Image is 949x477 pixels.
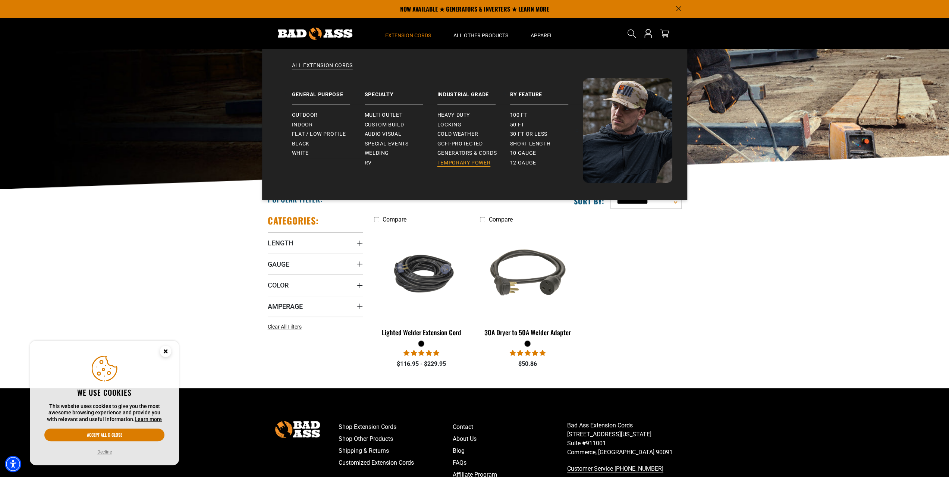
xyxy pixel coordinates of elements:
a: Special Events [365,139,437,149]
p: Bad Ass Extension Cords [STREET_ADDRESS][US_STATE] Suite #911001 Commerce, [GEOGRAPHIC_DATA] 90091 [567,421,682,457]
span: Extension Cords [385,32,431,39]
a: 50 ft [510,120,583,130]
a: Shipping & Returns [339,445,453,457]
a: Outdoor [292,110,365,120]
span: GCFI-Protected [437,141,483,147]
span: 5.00 stars [403,349,439,357]
a: Flat / Low Profile [292,129,365,139]
summary: Amperage [268,296,363,317]
span: Special Events [365,141,409,147]
span: Welding [365,150,389,157]
a: Welding [365,148,437,158]
a: Heavy-Duty [437,110,510,120]
a: Indoor [292,120,365,130]
a: Cold Weather [437,129,510,139]
span: Clear All Filters [268,324,302,330]
span: Length [268,239,293,247]
label: Sort by: [574,196,604,206]
img: black [481,230,575,316]
summary: Length [268,232,363,253]
span: Compare [488,216,512,223]
span: 12 gauge [510,160,536,166]
img: Bad Ass Extension Cords [583,78,672,183]
a: black Lighted Welder Extension Cord [374,227,469,340]
div: Lighted Welder Extension Cord [374,329,469,336]
a: Shop Other Products [339,433,453,445]
a: FAQs [453,457,567,469]
span: Audio Visual [365,131,402,138]
img: Bad Ass Extension Cords [278,28,352,40]
a: Open this option [642,18,654,49]
div: $116.95 - $229.95 [374,360,469,368]
span: White [292,150,309,157]
img: Bad Ass Extension Cords [275,421,320,438]
a: Shop Extension Cords [339,421,453,433]
a: Blog [453,445,567,457]
a: Multi-Outlet [365,110,437,120]
span: Color [268,281,289,289]
h2: Popular Filter: [268,194,323,204]
a: Generators & Cords [437,148,510,158]
a: Locking [437,120,510,130]
a: Short Length [510,139,583,149]
button: Accept all & close [44,429,164,441]
a: cart [659,29,670,38]
a: Industrial Grade [437,78,510,104]
button: Close this option [152,341,179,364]
a: All Extension Cords [277,62,672,78]
summary: Search [626,28,638,40]
a: Audio Visual [365,129,437,139]
span: 10 gauge [510,150,536,157]
button: Decline [95,448,114,456]
a: 12 gauge [510,158,583,168]
a: Specialty [365,78,437,104]
summary: All Other Products [442,18,519,49]
a: 10 gauge [510,148,583,158]
span: Amperage [268,302,303,311]
a: Clear All Filters [268,323,305,331]
aside: Cookie Consent [30,341,179,465]
summary: Color [268,274,363,295]
span: 5.00 stars [510,349,546,357]
div: 30A Dryer to 50A Welder Adapter [480,329,575,336]
span: All Other Products [453,32,508,39]
h2: Categories: [268,215,319,226]
div: Accessibility Menu [5,456,21,472]
a: Custom Build [365,120,437,130]
span: Short Length [510,141,551,147]
a: black 30A Dryer to 50A Welder Adapter [480,227,575,340]
span: Custom Build [365,122,404,128]
span: 50 ft [510,122,524,128]
a: This website uses cookies to give you the most awesome browsing experience and provide you with r... [135,416,162,422]
a: RV [365,158,437,168]
span: Indoor [292,122,313,128]
span: Gauge [268,260,289,269]
a: GCFI-Protected [437,139,510,149]
span: 30 ft or less [510,131,547,138]
div: $50.86 [480,360,575,368]
a: Contact [453,421,567,433]
span: RV [365,160,372,166]
summary: Apparel [519,18,564,49]
a: Customized Extension Cords [339,457,453,469]
a: About Us [453,433,567,445]
a: Black [292,139,365,149]
span: Cold Weather [437,131,478,138]
a: call 833-674-1699 [567,463,682,475]
summary: Gauge [268,254,363,274]
span: Outdoor [292,112,318,119]
a: White [292,148,365,158]
span: Multi-Outlet [365,112,403,119]
a: 100 ft [510,110,583,120]
summary: Extension Cords [374,18,442,49]
span: Black [292,141,309,147]
span: Heavy-Duty [437,112,470,119]
a: General Purpose [292,78,365,104]
a: 30 ft or less [510,129,583,139]
h2: We use cookies [44,387,164,397]
span: Temporary Power [437,160,491,166]
span: Flat / Low Profile [292,131,346,138]
p: This website uses cookies to give you the most awesome browsing experience and provide you with r... [44,403,164,423]
span: Compare [383,216,406,223]
span: Apparel [531,32,553,39]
